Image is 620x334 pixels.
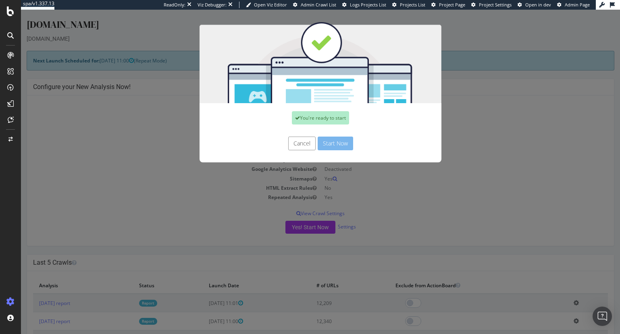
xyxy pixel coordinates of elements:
span: Project Settings [479,2,512,8]
span: Admin Crawl List [301,2,336,8]
div: Viz Debugger: [198,2,227,8]
img: You're all set! [179,12,420,93]
button: Cancel [267,127,295,141]
span: Open Viz Editor [254,2,287,8]
a: Admin Page [557,2,590,8]
div: Open Intercom Messenger [593,307,612,326]
span: Project Page [439,2,465,8]
a: Logs Projects List [342,2,386,8]
span: Open in dev [525,2,551,8]
a: Admin Crawl List [293,2,336,8]
span: Logs Projects List [350,2,386,8]
div: ReadOnly: [164,2,185,8]
span: Projects List [400,2,425,8]
a: Open in dev [518,2,551,8]
div: You're ready to start [271,102,328,115]
a: Projects List [392,2,425,8]
span: Admin Page [565,2,590,8]
a: Project Page [431,2,465,8]
a: Open Viz Editor [246,2,287,8]
a: Project Settings [471,2,512,8]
